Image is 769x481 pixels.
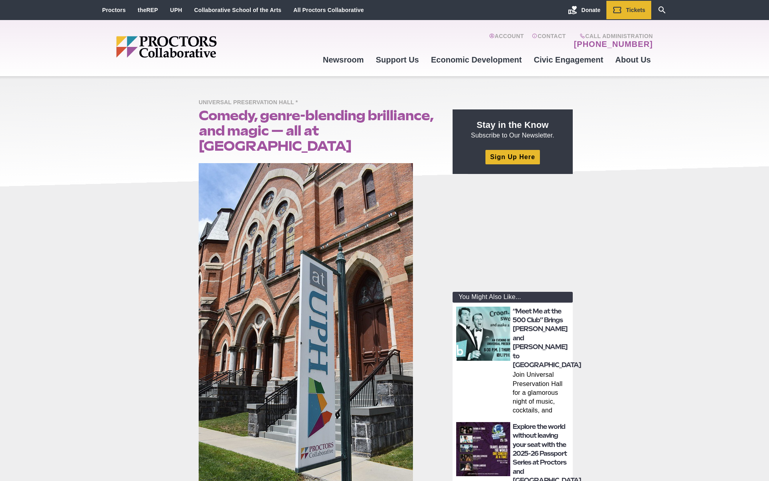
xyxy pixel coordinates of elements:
a: [PHONE_NUMBER] [574,39,653,49]
a: Civic Engagement [528,49,609,71]
strong: Stay in the Know [477,120,549,130]
a: Donate [562,1,606,19]
a: Contact [532,33,566,49]
p: Join Universal Preservation Hall for a glamorous night of music, cocktails, and casino-style fun ... [513,370,570,416]
a: Sign Up Here [485,150,540,164]
a: Support Us [370,49,425,71]
img: thumbnail: Explore the world without leaving your seat with the 2025-26 Passport Series at Procto... [456,422,510,476]
a: “Meet Me at the 500 Club” Brings [PERSON_NAME] and [PERSON_NAME] to [GEOGRAPHIC_DATA] [513,307,581,369]
img: thumbnail: “Meet Me at the 500 Club” Brings Sinatra and Martin Vibes to Saratoga Springs [456,307,510,361]
span: Tickets [626,7,645,13]
a: About Us [609,49,657,71]
a: Account [489,33,524,49]
a: theREP [138,7,158,13]
span: Donate [582,7,600,13]
a: Economic Development [425,49,528,71]
a: Newsroom [317,49,370,71]
a: Collaborative School of the Arts [194,7,282,13]
a: Search [651,1,673,19]
span: Universal Preservation Hall * [199,98,302,108]
a: Proctors [102,7,126,13]
a: All Proctors Collaborative [293,7,364,13]
a: Tickets [606,1,651,19]
a: UPH [170,7,182,13]
a: Universal Preservation Hall * [199,99,302,105]
iframe: Advertisement [453,184,573,284]
img: Proctors logo [116,36,278,58]
span: Call Administration [572,33,653,39]
div: You Might Also Like... [453,292,573,303]
h1: Comedy, genre-blending brilliance, and magic — all at [GEOGRAPHIC_DATA] [199,108,434,154]
p: Subscribe to Our Newsletter. [462,119,563,140]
